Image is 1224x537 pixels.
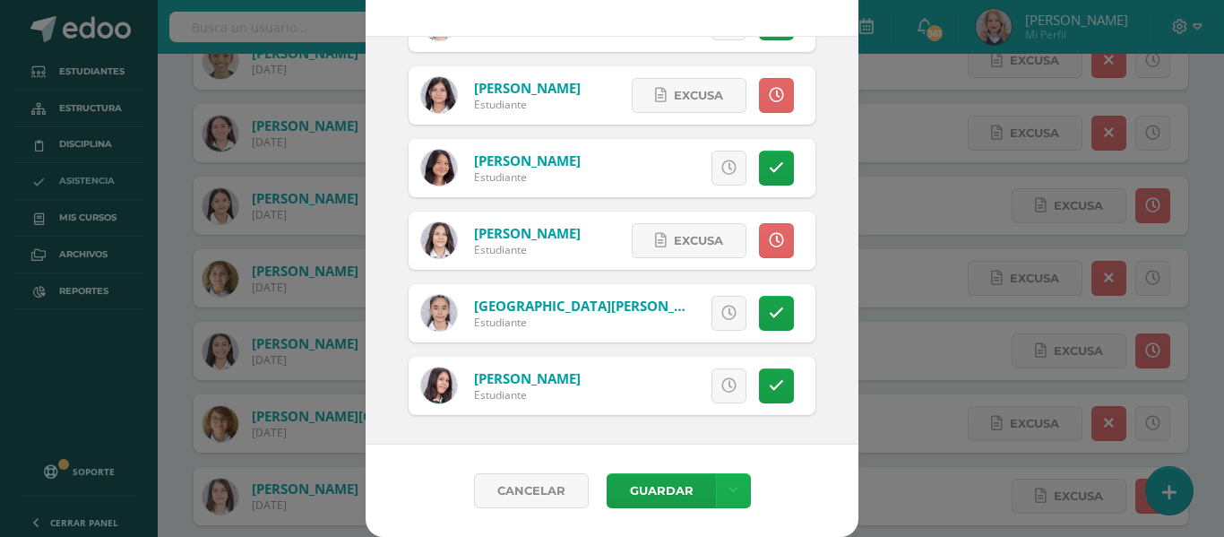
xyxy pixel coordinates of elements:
[474,224,581,242] a: [PERSON_NAME]
[474,79,581,97] a: [PERSON_NAME]
[421,295,457,331] img: 0594c2d15f23be90362fc92dea5c3a83.png
[607,473,716,508] button: Guardar
[474,473,589,508] a: Cancelar
[421,150,457,186] img: 0e33d6a5ce923d0677551e1e7a9833e0.png
[474,387,581,403] div: Estudiante
[421,368,457,403] img: ced3d9c9d0c41595213923099da8c1a4.png
[474,97,581,112] div: Estudiante
[674,79,723,112] span: Excusa
[474,152,581,169] a: [PERSON_NAME]
[632,78,746,113] a: Excusa
[474,297,855,315] a: [GEOGRAPHIC_DATA][PERSON_NAME][GEOGRAPHIC_DATA]
[626,297,676,330] span: Excusa
[474,315,689,330] div: Estudiante
[474,369,581,387] a: [PERSON_NAME]
[421,77,457,113] img: d5997b92f2fbc8ffd3110336ebb3fcc5.png
[421,222,457,258] img: c4a3da64b4608e408df7837db4e00792.png
[626,369,676,403] span: Excusa
[626,152,676,185] span: Excusa
[474,169,581,185] div: Estudiante
[474,242,581,257] div: Estudiante
[632,223,746,258] a: Excusa
[674,224,723,257] span: Excusa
